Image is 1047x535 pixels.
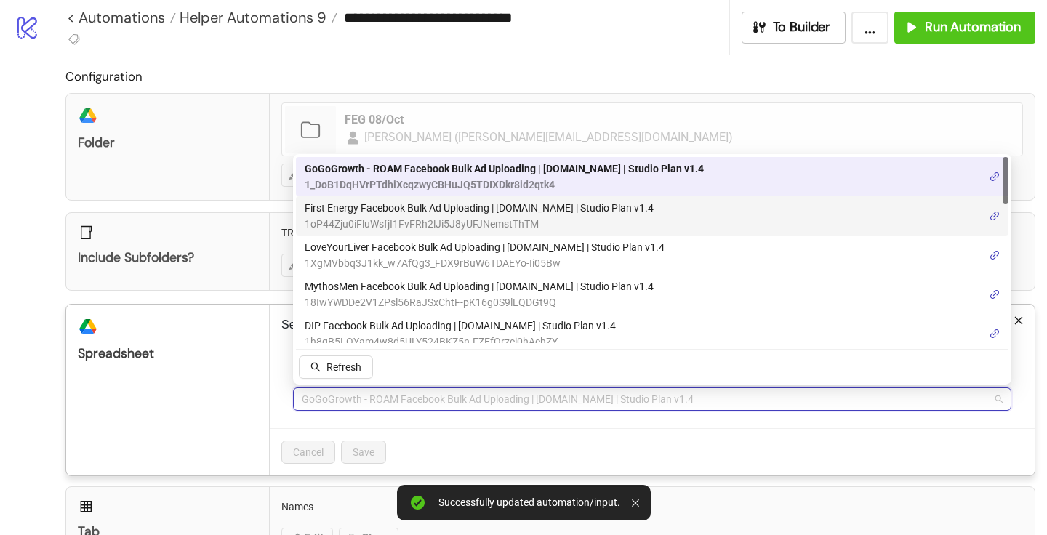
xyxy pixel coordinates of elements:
p: Select the spreadsheet to which you would like to export the files' names and links. [281,316,1023,334]
span: link [990,289,1000,299]
a: link [990,208,1000,224]
button: ... [851,12,888,44]
button: To Builder [742,12,846,44]
div: GoGoGrowth - ROAM Facebook Bulk Ad Uploading | Kitchn.io | Studio Plan v1.4 [296,157,1008,196]
button: Cancel [281,441,335,464]
span: Refresh [326,361,361,373]
a: < Automations [67,10,176,25]
a: link [990,247,1000,263]
span: GoGoGrowth - ROAM Facebook Bulk Ad Uploading | [DOMAIN_NAME] | Studio Plan v1.4 [305,161,704,177]
span: link [990,250,1000,260]
div: MythosMen Facebook Bulk Ad Uploading | Kitchn.io | Studio Plan v1.4 [296,275,1008,314]
div: First Energy Facebook Bulk Ad Uploading | Kitchn.io | Studio Plan v1.4 [296,196,1008,236]
a: link [990,286,1000,302]
span: 1h8gB5LOYam4w8d5ULY524BKZ5n-FZEfQrzci0hAchZY [305,334,616,350]
span: DIP Facebook Bulk Ad Uploading | [DOMAIN_NAME] | Studio Plan v1.4 [305,318,616,334]
button: Refresh [299,355,373,379]
span: First Energy Facebook Bulk Ad Uploading | [DOMAIN_NAME] | Studio Plan v1.4 [305,200,654,216]
span: 1XgMVbbq3J1kk_w7AfQg3_FDX9rBuW6TDAEYo-Ii05Bw [305,255,665,271]
a: link [990,169,1000,185]
div: LoveYourLiver Facebook Bulk Ad Uploading | Kitchn.io | Studio Plan v1.4 [296,236,1008,275]
button: Run Automation [894,12,1035,44]
span: Run Automation [925,19,1021,36]
span: 1_DoB1DqHVrPTdhiXcqzwyCBHuJQ5TDIXDkr8id2qtk4 [305,177,704,193]
span: Helper Automations 9 [176,8,326,27]
span: 18IwYWDDe2V1ZPsl56RaJSxChtF-pK16g0S9lLQDGt9Q [305,294,654,310]
button: Save [341,441,386,464]
span: link [990,211,1000,221]
span: search [310,362,321,372]
span: 1oP44Zju0iFluWsfjI1FvFRh2lJi5J8yUFJNemstThTM [305,216,654,232]
span: link [990,172,1000,182]
a: link [990,326,1000,342]
div: Successfully updated automation/input. [438,496,620,509]
span: link [990,329,1000,339]
div: Spreadsheet [78,345,257,362]
span: GoGoGrowth - ROAM Facebook Bulk Ad Uploading | Kitchn.io | Studio Plan v1.4 [302,388,1003,410]
h2: Configuration [65,67,1035,86]
span: LoveYourLiver Facebook Bulk Ad Uploading | [DOMAIN_NAME] | Studio Plan v1.4 [305,239,665,255]
span: close [1014,315,1024,326]
span: To Builder [773,19,831,36]
a: Helper Automations 9 [176,10,337,25]
div: DIP Facebook Bulk Ad Uploading | Kitchn.io | Studio Plan v1.4 [296,314,1008,353]
span: MythosMen Facebook Bulk Ad Uploading | [DOMAIN_NAME] | Studio Plan v1.4 [305,278,654,294]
